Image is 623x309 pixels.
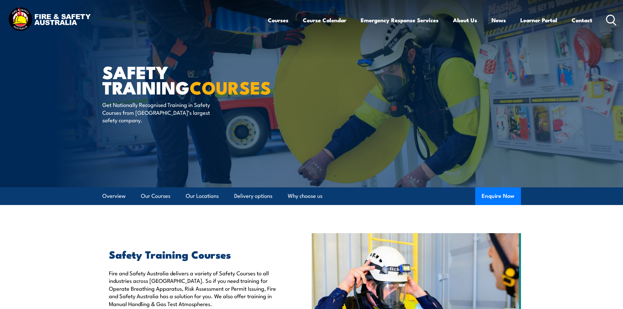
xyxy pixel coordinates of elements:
[492,11,506,29] a: News
[303,11,346,29] a: Course Calendar
[475,187,521,205] button: Enquire Now
[102,64,264,94] h1: Safety Training
[102,187,126,205] a: Overview
[572,11,592,29] a: Contact
[520,11,557,29] a: Learner Portal
[234,187,272,205] a: Delivery options
[186,187,219,205] a: Our Locations
[141,187,170,205] a: Our Courses
[109,249,282,259] h2: Safety Training Courses
[190,73,271,100] strong: COURSES
[288,187,322,205] a: Why choose us
[109,269,282,307] p: Fire and Safety Australia delivers a variety of Safety Courses to all industries across [GEOGRAPH...
[361,11,439,29] a: Emergency Response Services
[268,11,288,29] a: Courses
[102,101,222,124] p: Get Nationally Recognised Training in Safety Courses from [GEOGRAPHIC_DATA]’s largest safety comp...
[453,11,477,29] a: About Us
